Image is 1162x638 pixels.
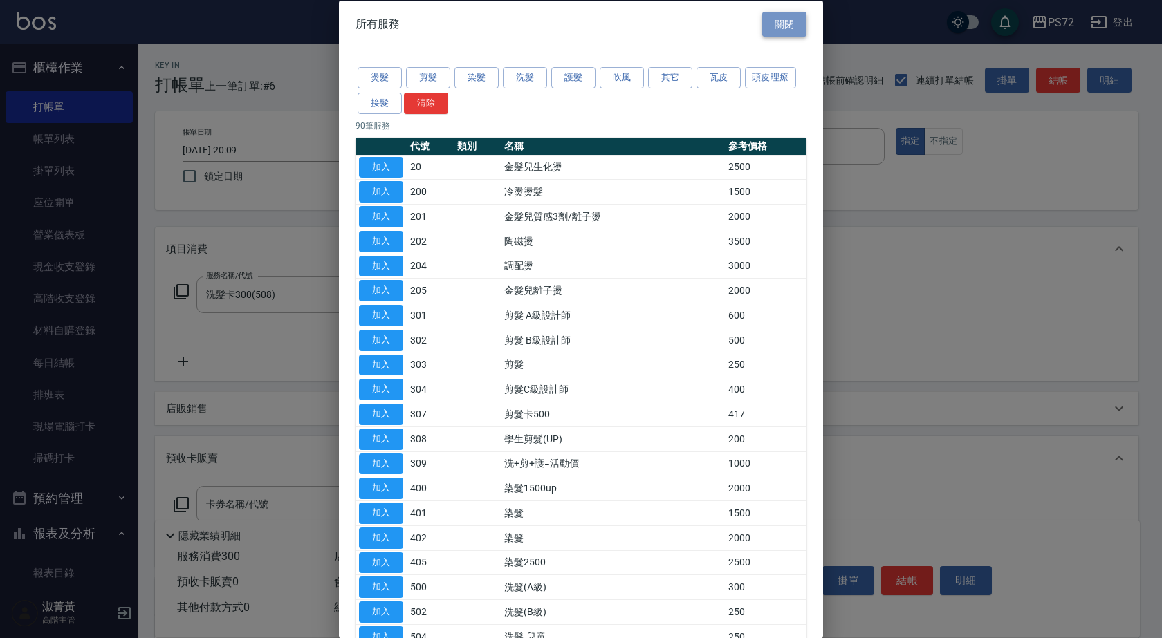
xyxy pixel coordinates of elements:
[725,426,806,451] td: 200
[406,67,450,88] button: 剪髮
[359,527,403,548] button: 加入
[358,92,402,113] button: 接髮
[359,305,403,326] button: 加入
[407,204,454,229] td: 201
[725,179,806,204] td: 1500
[407,179,454,204] td: 200
[359,255,403,276] button: 加入
[359,576,403,598] button: 加入
[404,92,448,113] button: 清除
[501,303,725,328] td: 剪髮 A級設計師
[359,552,403,573] button: 加入
[725,451,806,476] td: 1000
[648,67,692,88] button: 其它
[501,328,725,353] td: 剪髮 B級設計師
[454,137,501,155] th: 類別
[407,476,454,500] td: 400
[600,67,644,88] button: 吹風
[725,550,806,575] td: 2500
[725,476,806,500] td: 2000
[501,254,725,279] td: 調配燙
[407,451,454,476] td: 309
[359,181,403,203] button: 加入
[407,402,454,426] td: 307
[359,428,403,449] button: 加入
[407,550,454,575] td: 405
[762,11,806,37] button: 關閉
[725,155,806,180] td: 2500
[501,550,725,575] td: 染髮2500
[358,67,402,88] button: 燙髮
[503,67,547,88] button: 洗髮
[725,525,806,550] td: 2000
[725,599,806,624] td: 250
[356,119,806,131] p: 90 筆服務
[501,137,725,155] th: 名稱
[407,137,454,155] th: 代號
[725,402,806,426] td: 417
[359,379,403,400] button: 加入
[725,137,806,155] th: 參考價格
[501,229,725,254] td: 陶磁燙
[725,229,806,254] td: 3500
[725,574,806,599] td: 300
[501,204,725,229] td: 金髮兒質感3劑/離子燙
[725,500,806,525] td: 1500
[407,426,454,451] td: 308
[359,329,403,350] button: 加入
[407,254,454,279] td: 204
[407,229,454,254] td: 202
[725,328,806,353] td: 500
[745,67,796,88] button: 頭皮理療
[501,377,725,402] td: 剪髮C級設計師
[356,17,400,30] span: 所有服務
[551,67,596,88] button: 護髮
[725,204,806,229] td: 2000
[407,574,454,599] td: 500
[725,377,806,402] td: 400
[501,599,725,624] td: 洗髮(B級)
[359,478,403,499] button: 加入
[407,599,454,624] td: 502
[501,155,725,180] td: 金髮兒生化燙
[725,303,806,328] td: 600
[407,303,454,328] td: 301
[407,328,454,353] td: 302
[359,206,403,227] button: 加入
[359,601,403,623] button: 加入
[501,179,725,204] td: 冷燙燙髮
[359,453,403,474] button: 加入
[359,503,403,524] button: 加入
[501,353,725,377] td: 剪髮
[501,525,725,550] td: 染髮
[407,353,454,377] td: 303
[725,278,806,303] td: 2000
[359,230,403,252] button: 加入
[501,574,725,599] td: 洗髮(A級)
[501,476,725,500] td: 染髮1500up
[407,500,454,525] td: 401
[407,278,454,303] td: 205
[359,156,403,178] button: 加入
[501,278,725,303] td: 金髮兒離子燙
[359,354,403,375] button: 加入
[407,525,454,550] td: 402
[407,155,454,180] td: 20
[501,451,725,476] td: 洗+剪+護=活動價
[501,426,725,451] td: 學生剪髮(UP)
[501,500,725,525] td: 染髮
[697,67,741,88] button: 瓦皮
[454,67,499,88] button: 染髮
[407,377,454,402] td: 304
[725,254,806,279] td: 3000
[359,280,403,301] button: 加入
[501,402,725,426] td: 剪髮卡500
[359,404,403,425] button: 加入
[725,353,806,377] td: 250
